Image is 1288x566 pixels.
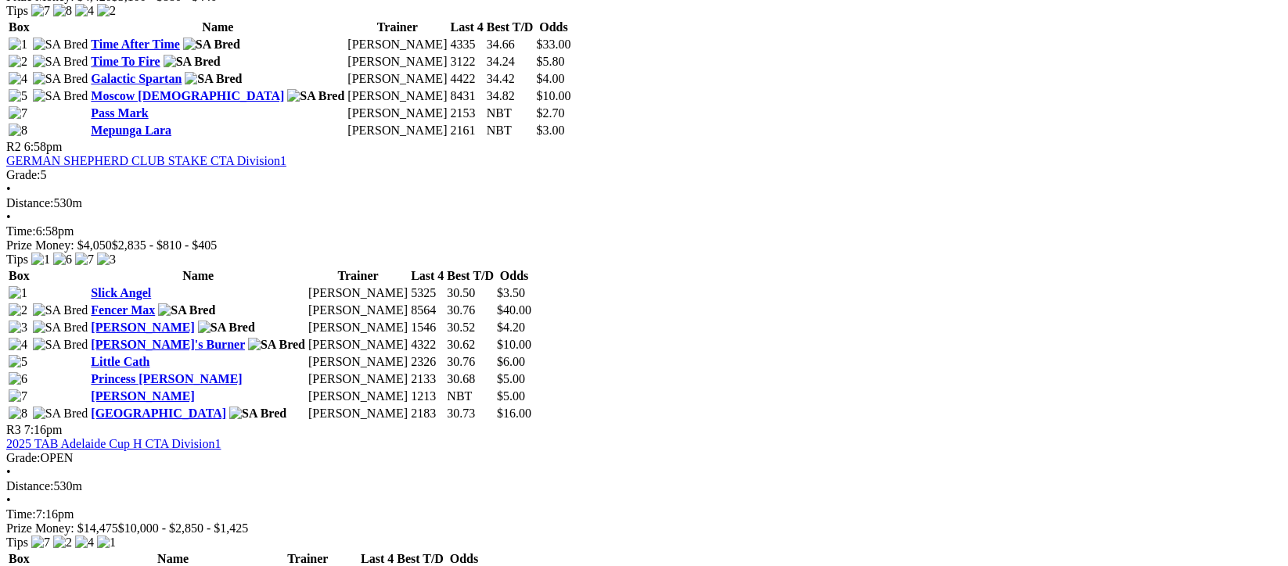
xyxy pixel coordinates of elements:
[75,253,94,267] img: 7
[9,303,27,317] img: 2
[112,238,218,252] span: $2,835 - $810 - $405
[6,168,41,181] span: Grade:
[410,303,444,318] td: 8564
[198,321,255,335] img: SA Bred
[347,20,448,35] th: Trainer
[486,54,534,70] td: 34.24
[91,55,160,68] a: Time To Fire
[536,55,564,68] span: $5.80
[118,521,249,535] span: $10,000 - $2,850 - $1,425
[9,389,27,403] img: 7
[97,4,116,18] img: 2
[410,389,444,404] td: 1213
[6,507,36,521] span: Time:
[308,389,408,404] td: [PERSON_NAME]
[91,321,194,334] a: [PERSON_NAME]
[6,451,1282,465] div: OPEN
[24,423,63,436] span: 7:16pm
[410,337,444,353] td: 4322
[308,337,408,353] td: [PERSON_NAME]
[536,89,570,102] span: $10.00
[308,320,408,335] td: [PERSON_NAME]
[33,303,88,317] img: SA Bred
[33,338,88,352] img: SA Bred
[6,493,11,507] span: •
[33,321,88,335] img: SA Bred
[449,54,484,70] td: 3122
[9,106,27,120] img: 7
[497,338,531,351] span: $10.00
[410,371,444,387] td: 2133
[33,89,88,103] img: SA Bred
[446,303,495,318] td: 30.76
[449,37,484,52] td: 4335
[347,106,448,121] td: [PERSON_NAME]
[6,140,21,153] span: R2
[9,89,27,103] img: 5
[6,479,53,493] span: Distance:
[486,20,534,35] th: Best T/D
[53,4,72,18] img: 8
[6,507,1282,521] div: 7:16pm
[33,72,88,86] img: SA Bred
[536,106,564,120] span: $2.70
[9,407,27,421] img: 8
[91,389,194,403] a: [PERSON_NAME]
[33,38,88,52] img: SA Bred
[486,106,534,121] td: NBT
[308,285,408,301] td: [PERSON_NAME]
[449,88,484,104] td: 8431
[33,55,88,69] img: SA Bred
[287,89,344,103] img: SA Bred
[6,451,41,464] span: Grade:
[410,285,444,301] td: 5325
[446,285,495,301] td: 30.50
[446,389,495,404] td: NBT
[347,54,448,70] td: [PERSON_NAME]
[486,123,534,138] td: NBT
[446,268,495,284] th: Best T/D
[9,20,30,34] span: Box
[6,465,11,478] span: •
[75,536,94,550] img: 4
[446,337,495,353] td: 30.62
[53,253,72,267] img: 6
[535,20,571,35] th: Odds
[6,238,1282,253] div: Prize Money: $4,050
[229,407,286,421] img: SA Bred
[9,321,27,335] img: 3
[497,372,525,385] span: $5.00
[6,437,221,450] a: 2025 TAB Adelaide Cup H CTA Division1
[496,268,532,284] th: Odds
[410,320,444,335] td: 1546
[446,354,495,370] td: 30.76
[347,123,448,138] td: [PERSON_NAME]
[31,253,50,267] img: 1
[31,536,50,550] img: 7
[91,372,242,385] a: Princess [PERSON_NAME]
[91,38,179,51] a: Time After Time
[497,389,525,403] span: $5.00
[6,423,21,436] span: R3
[164,55,221,69] img: SA Bred
[6,224,1282,238] div: 6:58pm
[446,406,495,421] td: 30.73
[53,536,72,550] img: 2
[9,269,30,282] span: Box
[6,196,53,210] span: Distance:
[248,338,305,352] img: SA Bred
[183,38,240,52] img: SA Bred
[91,407,226,420] a: [GEOGRAPHIC_DATA]
[6,182,11,195] span: •
[6,168,1282,182] div: 5
[91,286,151,299] a: Slick Angel
[449,106,484,121] td: 2153
[308,303,408,318] td: [PERSON_NAME]
[6,196,1282,210] div: 530m
[486,71,534,87] td: 34.42
[497,355,525,368] span: $6.00
[6,210,11,224] span: •
[9,372,27,386] img: 6
[308,406,408,421] td: [PERSON_NAME]
[91,72,182,85] a: Galactic Spartan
